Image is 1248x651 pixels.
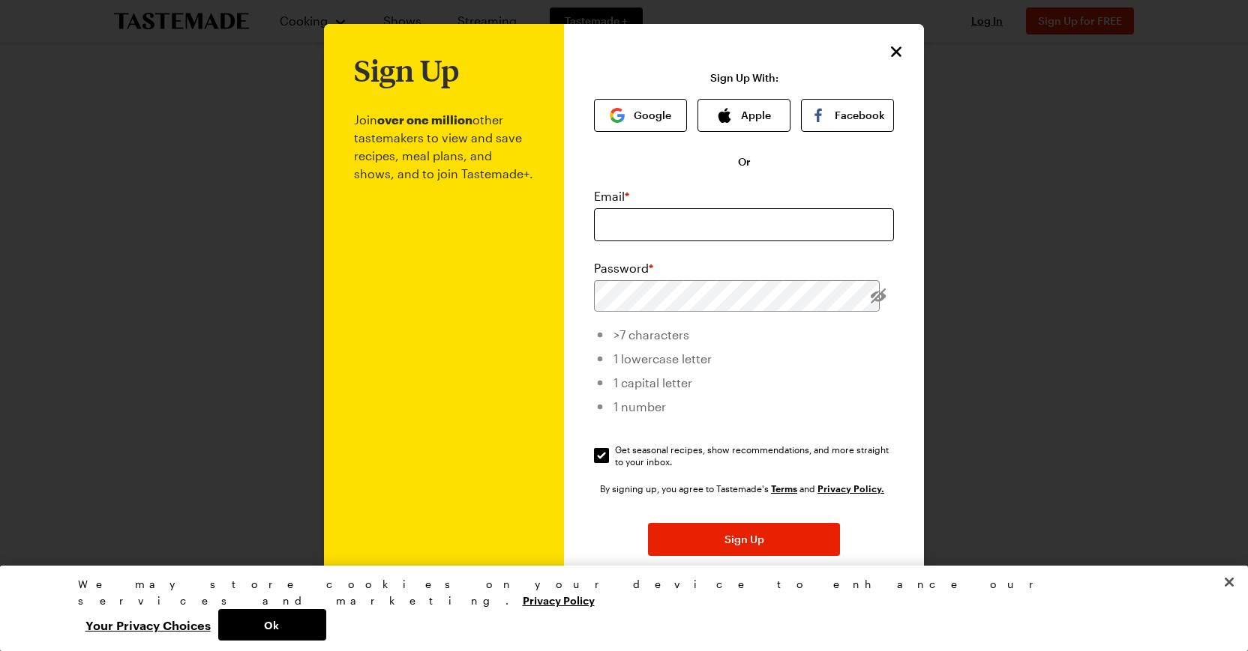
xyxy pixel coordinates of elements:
[600,481,888,496] div: By signing up, you agree to Tastemade's and
[594,259,653,277] label: Password
[594,187,629,205] label: Email
[771,482,797,494] a: Tastemade Terms of Service
[1213,566,1246,599] button: Close
[801,99,894,132] button: Facebook
[613,375,692,390] span: 1 capital letter
[613,399,666,414] span: 1 number
[613,327,689,342] span: >7 characters
[697,99,790,132] button: Apple
[354,54,459,87] h1: Sign Up
[594,99,687,132] button: Google
[817,482,884,494] a: Tastemade Privacy Policy
[710,72,778,84] p: Sign Up With:
[78,576,1158,641] div: Privacy
[218,609,326,641] button: Ok
[738,154,751,169] span: Or
[523,593,595,607] a: More information about your privacy, opens in a new tab
[648,523,840,556] button: Sign Up
[724,532,764,547] span: Sign Up
[78,609,218,641] button: Your Privacy Choices
[354,87,534,645] p: Join other tastemakers to view and save recipes, meal plans, and shows, and to join Tastemade+.
[377,112,472,127] b: over one million
[615,443,895,467] span: Get seasonal recipes, show recommendations, and more straight to your inbox.
[613,351,712,366] span: 1 lowercase letter
[886,42,906,61] button: Close
[78,576,1158,609] div: We may store cookies on your device to enhance our services and marketing.
[594,448,609,463] input: Get seasonal recipes, show recommendations, and more straight to your inbox.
